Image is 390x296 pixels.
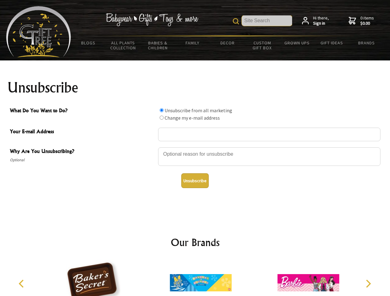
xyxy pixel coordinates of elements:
a: Babies & Children [140,36,175,54]
a: Custom Gift Box [245,36,280,54]
span: What Do You Want to Do? [10,107,155,116]
button: Next [361,277,375,290]
a: All Plants Collection [106,36,141,54]
img: product search [233,18,239,24]
input: What Do You Want to Do? [160,108,164,112]
strong: $0.00 [360,21,374,26]
a: 0 items$0.00 [349,15,374,26]
input: What Do You Want to Do? [160,116,164,120]
a: Hi there,Sign in [302,15,329,26]
span: Optional [10,156,155,164]
span: Hi there, [313,15,329,26]
h2: Our Brands [12,235,378,250]
textarea: Why Are You Unsubscribing? [158,147,380,166]
label: Unsubscribe from all marketing [165,107,232,113]
label: Change my e-mail address [165,115,220,121]
span: Why Are You Unsubscribing? [10,147,155,156]
span: Your E-mail Address [10,128,155,137]
input: Your E-mail Address [158,128,380,141]
strong: Sign in [313,21,329,26]
h1: Unsubscribe [7,80,383,95]
a: Family [175,36,210,49]
a: Decor [210,36,245,49]
img: Babyware - Gifts - Toys and more... [6,6,71,57]
input: Site Search [242,15,292,26]
span: 0 items [360,15,374,26]
a: BLOGS [71,36,106,49]
a: Brands [349,36,384,49]
button: Previous [15,277,29,290]
a: Grown Ups [279,36,314,49]
a: Gift Ideas [314,36,349,49]
button: Unsubscribe [181,173,209,188]
img: Babywear - Gifts - Toys & more [106,13,198,26]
